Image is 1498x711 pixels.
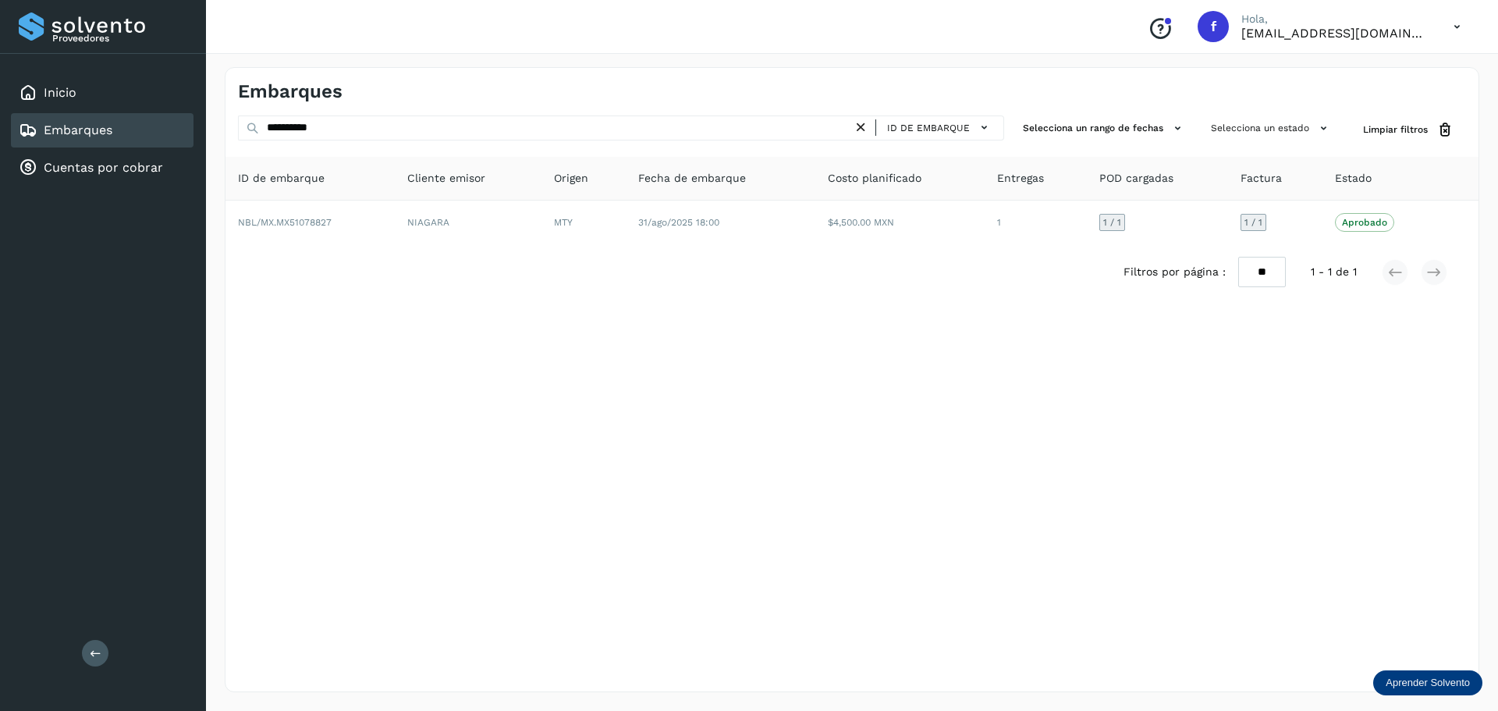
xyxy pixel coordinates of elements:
div: Cuentas por cobrar [11,151,193,185]
span: NBL/MX.MX51078827 [238,217,332,228]
a: Embarques [44,123,112,137]
td: NIAGARA [395,201,541,244]
span: ID de embarque [238,170,325,187]
span: Estado [1335,170,1372,187]
button: ID de embarque [882,116,997,139]
span: Cliente emisor [407,170,485,187]
div: Embarques [11,113,193,148]
span: 1 / 1 [1103,218,1121,227]
p: Aprender Solvento [1386,677,1470,689]
td: 1 [985,201,1087,244]
p: Proveedores [52,33,187,44]
td: MTY [541,201,626,244]
span: Costo planificado [828,170,921,187]
span: Limpiar filtros [1363,123,1428,137]
span: Filtros por página : [1123,264,1226,280]
p: Hola, [1241,12,1429,26]
button: Selecciona un rango de fechas [1017,116,1192,141]
div: Aprender Solvento [1373,670,1482,695]
td: $4,500.00 MXN [815,201,985,244]
span: 1 - 1 de 1 [1311,264,1357,280]
p: facturacion@salgofreight.com [1241,26,1429,41]
div: Inicio [11,76,193,110]
a: Cuentas por cobrar [44,160,163,175]
button: Limpiar filtros [1351,116,1466,144]
button: Selecciona un estado [1205,116,1338,141]
span: Factura [1241,170,1282,187]
span: Fecha de embarque [638,170,746,187]
span: ID de embarque [887,121,970,135]
span: 1 / 1 [1244,218,1262,227]
span: POD cargadas [1099,170,1173,187]
span: 31/ago/2025 18:00 [638,217,719,228]
span: Entregas [997,170,1044,187]
span: Origen [554,170,588,187]
p: Aprobado [1342,217,1387,228]
h4: Embarques [238,80,343,103]
a: Inicio [44,85,76,100]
